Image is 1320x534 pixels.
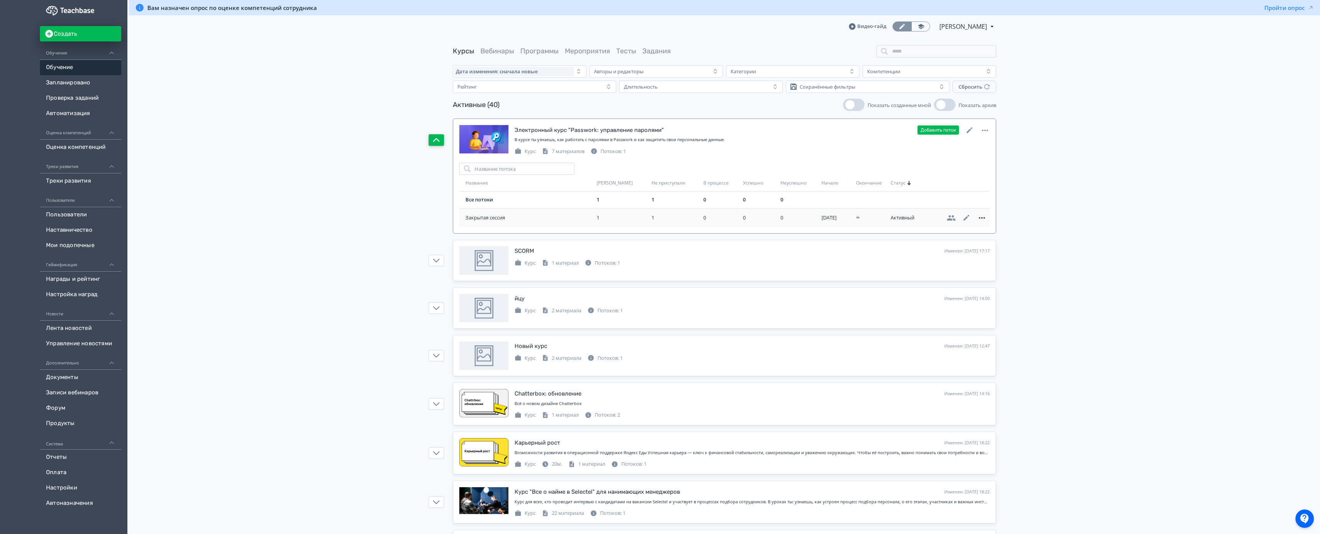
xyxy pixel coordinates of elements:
[515,354,536,362] div: Курс
[780,180,818,186] div: Неуспешно
[40,207,121,222] a: Пользователи
[786,81,949,93] button: Сохранённые фильтры
[743,180,777,186] div: Успешно
[465,180,488,186] span: Название
[552,460,562,467] span: 20м.
[515,389,581,398] div: Chatterbox: обновление
[590,509,625,517] div: Потоков: 1
[515,499,990,505] div: Курс для всех, кто проводит интервью с кандидатами на вакансии Selectel и участвует в процессах п...
[780,196,818,204] div: 0
[743,196,777,204] div: 0
[453,81,616,93] button: Рейтинг
[480,47,514,55] a: Вебинары
[40,238,121,253] a: Мои подопечные
[624,84,658,90] div: Длительность
[40,496,121,511] a: Автоназначения
[515,411,536,419] div: Курс
[40,155,121,173] div: Треки развития
[652,180,700,186] div: Не приступали
[891,180,906,186] span: Статус
[515,450,990,456] div: Возможности развития в операционной поддержке Яндекс Еды Успешная карьера — ключ к финансовой ста...
[568,460,605,468] div: 1 материал
[944,440,990,446] div: Изменен: [DATE] 18:22
[616,47,636,55] a: Тесты
[587,354,623,362] div: Потоков: 1
[589,65,723,77] button: Авторы и редакторы
[917,125,959,135] button: Добавить поток
[40,272,121,287] a: Награды и рейтинг
[40,480,121,496] a: Настройки
[542,259,579,267] div: 1 материал
[652,196,700,204] div: 1
[515,294,525,303] div: йцу
[40,253,121,272] div: Геймификация
[542,307,581,315] div: 2 материала
[40,91,121,106] a: Проверка заданий
[597,196,648,204] div: 1
[944,343,990,349] div: Изменен: [DATE] 12:47
[453,65,586,77] button: Дата изменения: сначала новые
[822,214,853,222] div: 30 сент. 2025
[40,431,121,450] div: Система
[40,26,121,41] button: Создать
[40,41,121,60] div: Обучение
[703,180,740,186] div: В процессе
[944,248,990,254] div: Изменен: [DATE] 17:17
[453,100,500,110] div: Активные (40)
[594,68,643,74] div: Авторы и редакторы
[856,180,882,186] span: Окончание
[465,214,594,222] a: Закрытая сессия
[40,321,121,336] a: Лента новостей
[515,247,534,255] div: SCORM
[703,214,740,222] div: 0
[515,259,536,267] div: Курс
[944,391,990,397] div: Изменен: [DATE] 14:16
[867,68,900,74] div: Компетенции
[40,106,121,121] a: Автоматизация
[453,47,474,55] a: Курсы
[944,489,990,495] div: Изменен: [DATE] 18:22
[40,351,121,370] div: Дополнительно
[800,84,855,90] div: Сохранённые фильтры
[40,121,121,140] div: Оценка компетенций
[40,370,121,385] a: Документы
[849,23,886,30] a: Видео-гайд
[515,488,680,496] div: Курс "Все о найме в Selectel" для нанимающих менеджеров
[520,47,559,55] a: Программы
[642,47,671,55] a: Задания
[515,137,990,143] div: В курсе ты узнаешь, как работать с паролями в Passwork и как защитить свои персональные данные.
[939,22,988,31] span: Игорь Марченков
[40,287,121,302] a: Настройка наград
[542,509,584,517] div: 22 материала
[565,47,610,55] a: Мероприятия
[515,400,990,407] div: Всё о новом дизайне Chatterbox
[611,460,647,468] div: Потоков: 1
[585,411,620,419] div: Потоков: 2
[822,180,838,186] span: Начало
[515,509,536,517] div: Курс
[40,336,121,351] a: Управление новостями
[40,465,121,480] a: Оплата
[40,450,121,465] a: Отчеты
[515,342,547,351] div: Новый курс
[731,68,756,74] div: Категории
[542,411,579,419] div: 1 материал
[147,4,317,12] span: Вам назначен опрос по оценке компетенций сотрудника
[40,75,121,91] a: Запланировано
[780,214,818,222] div: 0
[597,214,648,222] div: 1
[457,84,477,90] div: Рейтинг
[591,148,626,155] div: Потоков: 1
[40,140,121,155] a: Оценка компетенций
[515,126,664,135] div: Электронный курс "Passwork: управление паролями"
[619,81,783,93] button: Длительность
[515,438,560,447] div: Карьерный рост
[515,307,536,315] div: Курс
[952,81,996,93] button: Сбросить
[587,307,623,315] div: Потоков: 1
[465,196,493,203] a: Все потоки
[944,295,990,302] div: Изменен: [DATE] 14:50
[542,148,584,155] div: 7 материалов
[40,416,121,431] a: Продукты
